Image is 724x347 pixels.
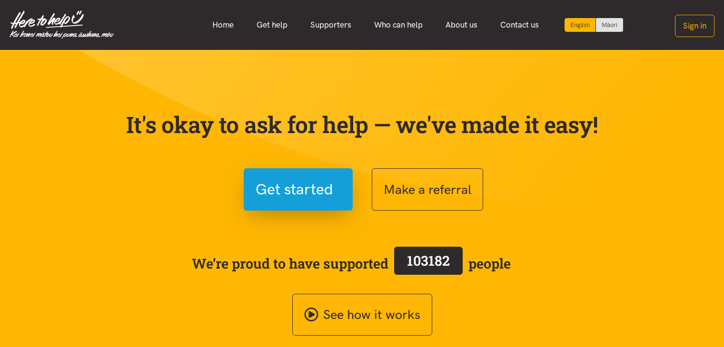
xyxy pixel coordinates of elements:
[192,245,511,282] span: We’re proud to have supported people
[245,15,299,35] a: Get help
[10,10,114,39] img: Home
[407,251,450,270] span: 103182
[292,294,432,336] a: See how it works
[565,18,596,32] div: Current language
[256,177,333,202] span: Get started
[675,15,714,37] button: Sign in
[299,15,363,35] a: Supporters
[244,168,353,211] button: Get started
[489,15,550,35] a: Contact us
[124,111,600,138] p: It's okay to ask for help — we've made it easy!
[565,18,624,32] div: Language toggle
[201,15,245,35] a: Home
[372,168,483,211] button: Make a referral
[596,18,623,32] a: Switch to Te Reo Māori
[388,245,468,282] a: 103182
[434,15,489,35] a: About us
[363,15,434,35] a: Who can help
